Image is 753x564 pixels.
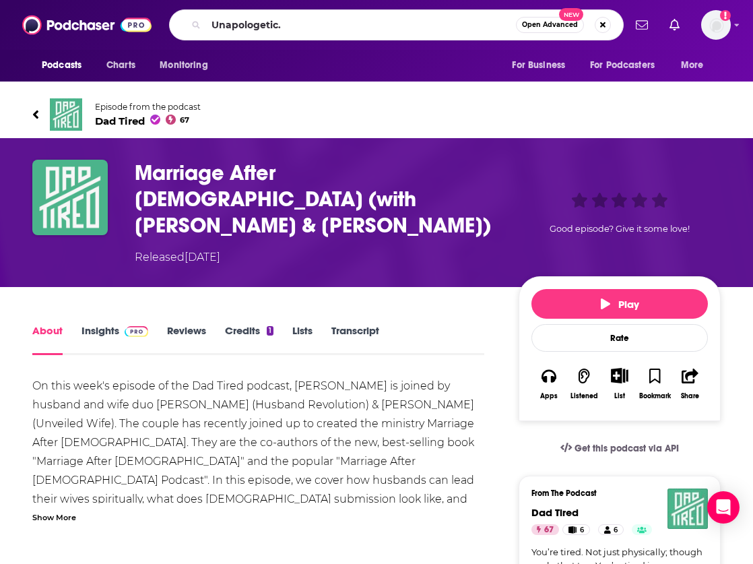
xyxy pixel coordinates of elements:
img: User Profile [701,10,731,40]
button: Open AdvancedNew [516,17,584,33]
button: Listened [566,359,601,408]
span: Open Advanced [522,22,578,28]
div: Open Intercom Messenger [707,491,740,524]
span: Charts [106,56,135,75]
a: Charts [98,53,143,78]
span: 67 [180,117,189,123]
div: Apps [540,392,558,400]
a: InsightsPodchaser Pro [81,324,148,355]
span: Good episode? Give it some love! [550,224,690,234]
a: About [32,324,63,355]
svg: Add a profile image [720,10,731,21]
span: Dad Tired [95,115,201,127]
input: Search podcasts, credits, & more... [206,14,516,36]
a: Dad Tired [531,506,579,519]
span: For Business [512,56,565,75]
a: Lists [292,324,313,355]
button: open menu [150,53,225,78]
span: Logged in as shcarlos [701,10,731,40]
a: Reviews [167,324,206,355]
div: Listened [570,392,598,400]
a: 6 [598,524,624,535]
a: Show notifications dropdown [664,13,685,36]
button: open menu [502,53,582,78]
a: Show notifications dropdown [630,13,653,36]
button: Show profile menu [701,10,731,40]
a: Get this podcast via API [550,432,690,465]
div: Search podcasts, credits, & more... [169,9,624,40]
button: Share [673,359,708,408]
span: For Podcasters [590,56,655,75]
h3: From The Podcast [531,489,697,498]
button: open menu [32,53,99,78]
span: Podcasts [42,56,81,75]
img: Dad Tired [50,98,82,131]
button: open menu [581,53,674,78]
div: Share [681,392,699,400]
a: Transcript [331,324,379,355]
span: 67 [544,524,554,537]
div: Bookmark [639,392,671,400]
span: Play [601,298,639,311]
h1: Marriage After God (with Aaron & Jennifer Smith) [135,160,497,239]
div: List [614,391,625,400]
span: Episode from the podcast [95,102,201,112]
button: open menu [672,53,721,78]
div: Rate [531,324,708,352]
img: Podchaser - Follow, Share and Rate Podcasts [22,12,152,38]
button: Show More Button [605,368,633,383]
span: Get this podcast via API [575,443,679,454]
a: Credits1 [225,324,273,355]
span: New [559,8,583,21]
img: Podchaser Pro [125,326,148,337]
span: Monitoring [160,56,207,75]
span: 6 [580,524,584,537]
div: On this week's episode of the Dad Tired podcast, [PERSON_NAME] is joined by husband and wife duo ... [32,377,484,546]
img: Marriage After God (with Aaron & Jennifer Smith) [32,160,108,235]
div: 1 [267,326,273,336]
div: Released [DATE] [135,249,220,265]
a: 67 [531,524,559,535]
button: Apps [531,359,566,408]
span: More [681,56,704,75]
span: 6 [614,524,618,537]
button: Bookmark [637,359,672,408]
img: Dad Tired [667,489,708,529]
a: Dad TiredEpisode from the podcastDad Tired67 [32,98,721,131]
div: Show More ButtonList [602,359,637,408]
a: 6 [562,524,590,535]
button: Play [531,289,708,319]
